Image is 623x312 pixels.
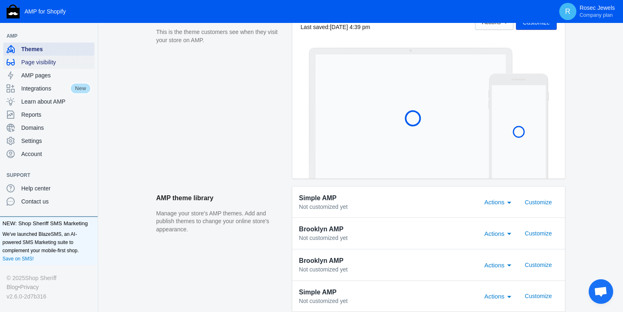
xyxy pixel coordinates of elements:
[525,293,552,299] span: Customize
[7,274,91,283] div: © 2025
[3,108,94,121] a: Reports
[482,19,501,26] span: Actions
[83,34,96,38] button: Add a sales channel
[518,289,558,303] button: Customize
[484,197,515,206] mat-select: Actions
[25,274,56,283] a: Shop Sheriff
[156,210,284,234] p: Manage your store's AMP themes. Add and publish themes to change your online store's appearance.
[518,198,558,205] a: Customize
[299,224,343,234] span: Brooklyn AMP
[330,24,370,30] span: [DATE] 4:39 pm
[20,283,39,292] a: Privacy
[299,234,475,242] div: Not customized yet
[3,147,94,161] a: Account
[580,12,613,18] span: Company plan
[518,230,558,236] a: Customize
[484,293,504,300] span: Actions
[564,7,572,16] span: R
[21,184,91,192] span: Help center
[83,174,96,177] button: Add a sales channel
[7,283,18,292] a: Blog
[156,187,284,210] h2: AMP theme library
[3,82,94,95] a: IntegrationsNew
[489,73,549,179] img: Mobile frame
[484,262,504,269] span: Actions
[484,199,504,206] span: Actions
[3,69,94,82] a: AMP pages
[21,111,91,119] span: Reports
[299,287,336,297] span: Simple AMP
[525,199,552,206] span: Customize
[21,150,91,158] span: Account
[156,28,284,44] p: This is the theme customers see when they visit your store on AMP.
[484,230,504,237] span: Actions
[484,291,515,301] mat-select: Actions
[7,5,20,18] img: Shop Sheriff Logo
[21,84,70,93] span: Integrations
[7,292,91,301] div: v2.6.0-2d7b316
[300,23,370,31] div: Last saved:
[580,5,615,18] p: Rosec Jewels
[299,193,336,203] span: Simple AMP
[21,97,91,106] span: Learn about AMP
[518,292,558,299] a: Customize
[3,43,94,56] a: Themes
[25,8,66,15] span: AMP for Shopify
[2,255,34,263] a: Save on SMS!
[518,226,558,241] button: Customize
[21,58,91,66] span: Page visibility
[7,32,83,40] span: AMP
[3,195,94,208] a: Contact us
[525,262,552,268] span: Customize
[21,197,91,206] span: Contact us
[21,71,91,79] span: AMP pages
[484,260,515,269] mat-select: Actions
[309,47,513,179] img: Laptop frame
[518,195,558,210] button: Customize
[21,137,91,145] span: Settings
[525,230,552,237] span: Customize
[518,258,558,272] button: Customize
[518,261,558,268] a: Customize
[21,124,91,132] span: Domains
[299,266,475,274] div: Not customized yet
[70,83,91,94] span: New
[299,256,343,266] span: Brooklyn AMP
[7,283,91,292] div: •
[3,121,94,134] a: Domains
[3,134,94,147] a: Settings
[589,279,613,304] div: Open chat
[299,203,475,211] div: Not customized yet
[21,45,91,53] span: Themes
[3,56,94,69] a: Page visibility
[299,297,475,305] div: Not customized yet
[484,228,515,238] mat-select: Actions
[7,171,83,179] span: Support
[3,95,94,108] a: Learn about AMP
